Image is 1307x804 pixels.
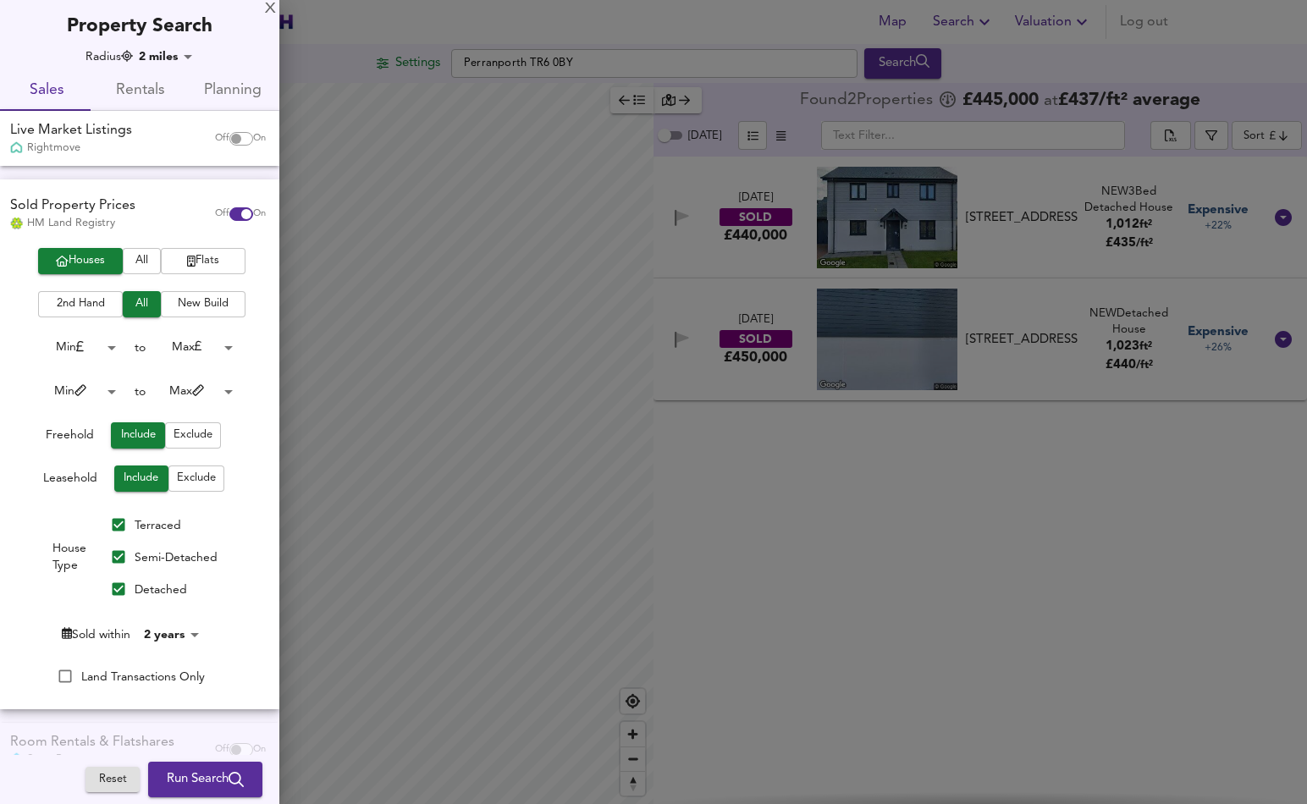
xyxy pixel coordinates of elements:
[29,334,122,361] div: Min
[123,248,161,274] button: All
[62,626,130,643] div: Sold within
[196,78,269,104] span: Planning
[85,767,140,793] button: Reset
[85,48,133,65] div: Radius
[146,378,239,405] div: Max
[135,520,181,531] span: Terraced
[46,427,94,449] div: Freehold
[94,770,131,790] span: Reset
[253,207,266,221] span: On
[10,141,23,156] img: Rightmove
[131,295,152,314] span: All
[134,48,198,65] div: 2 miles
[47,251,114,271] span: Houses
[10,78,83,104] span: Sales
[215,207,229,221] span: Off
[29,378,122,405] div: Min
[148,762,262,797] button: Run Search
[161,248,245,274] button: Flats
[169,251,237,271] span: Flats
[123,469,160,488] span: Include
[177,469,216,488] span: Exclude
[146,334,239,361] div: Max
[103,78,176,104] span: Rentals
[10,121,132,140] div: Live Market Listings
[174,426,212,445] span: Exclude
[123,291,161,317] button: All
[119,426,157,445] span: Include
[38,248,123,274] button: Houses
[10,216,135,231] div: HM Land Registry
[165,422,221,449] button: Exclude
[47,295,114,314] span: 2nd Hand
[161,291,245,317] button: New Build
[114,465,168,492] button: Include
[10,140,132,156] div: Rightmove
[10,196,135,216] div: Sold Property Prices
[215,132,229,146] span: Off
[168,465,224,492] button: Exclude
[253,132,266,146] span: On
[139,626,205,643] div: 2 years
[131,251,152,271] span: All
[81,671,205,683] span: Land Transactions Only
[135,383,146,400] div: to
[135,552,218,564] span: Semi-Detached
[265,3,276,15] div: X
[43,470,97,492] div: Leasehold
[135,584,187,596] span: Detached
[135,339,146,356] div: to
[111,422,165,449] button: Include
[38,291,123,317] button: 2nd Hand
[36,509,102,605] div: House Type
[169,295,237,314] span: New Build
[167,768,244,790] span: Run Search
[10,218,23,229] img: Land Registry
